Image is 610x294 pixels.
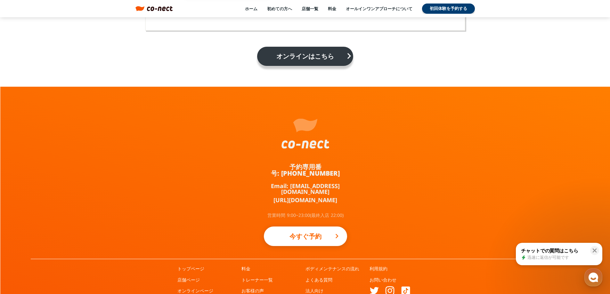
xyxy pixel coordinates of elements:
[273,197,337,203] a: [URL][DOMAIN_NAME]
[422,4,475,14] a: 初回体験を予約する
[241,266,250,272] a: 料金
[264,53,347,60] p: オンラインはこちら
[16,212,28,218] span: ホーム
[305,288,323,294] a: 法人向け
[305,266,359,272] a: ボディメンテナンスの流れ
[177,266,204,272] a: トップページ
[370,277,396,283] a: お問い合わせ
[333,232,341,240] i: keyboard_arrow_right
[264,226,347,246] a: 今すぐ予約keyboard_arrow_right
[257,183,354,195] a: Email: [EMAIL_ADDRESS][DOMAIN_NAME]
[370,266,387,272] a: 利用規約
[302,6,318,12] a: 店舗一覧
[267,213,344,218] p: 営業時間 9:00~23:00(最終入店 22:00)
[305,277,332,283] a: よくある質問
[346,6,412,12] a: オールインワンアプローチについて
[277,229,334,243] p: 今すぐ予約
[257,164,354,177] a: 予約専用番号: [PHONE_NUMBER]
[267,6,292,12] a: 初めての方へ
[83,203,123,219] a: 設定
[42,203,83,219] a: チャット
[328,6,336,12] a: 料金
[55,213,70,218] span: チャット
[241,288,264,294] a: お客様の声
[177,277,200,283] a: 店舗ページ
[2,203,42,219] a: ホーム
[257,47,353,66] a: オンラインはこちらkeyboard_arrow_right
[99,212,107,218] span: 設定
[241,277,273,283] a: トレーナー一覧
[345,51,353,61] i: keyboard_arrow_right
[177,288,213,294] a: オンラインページ
[245,6,257,12] a: ホーム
